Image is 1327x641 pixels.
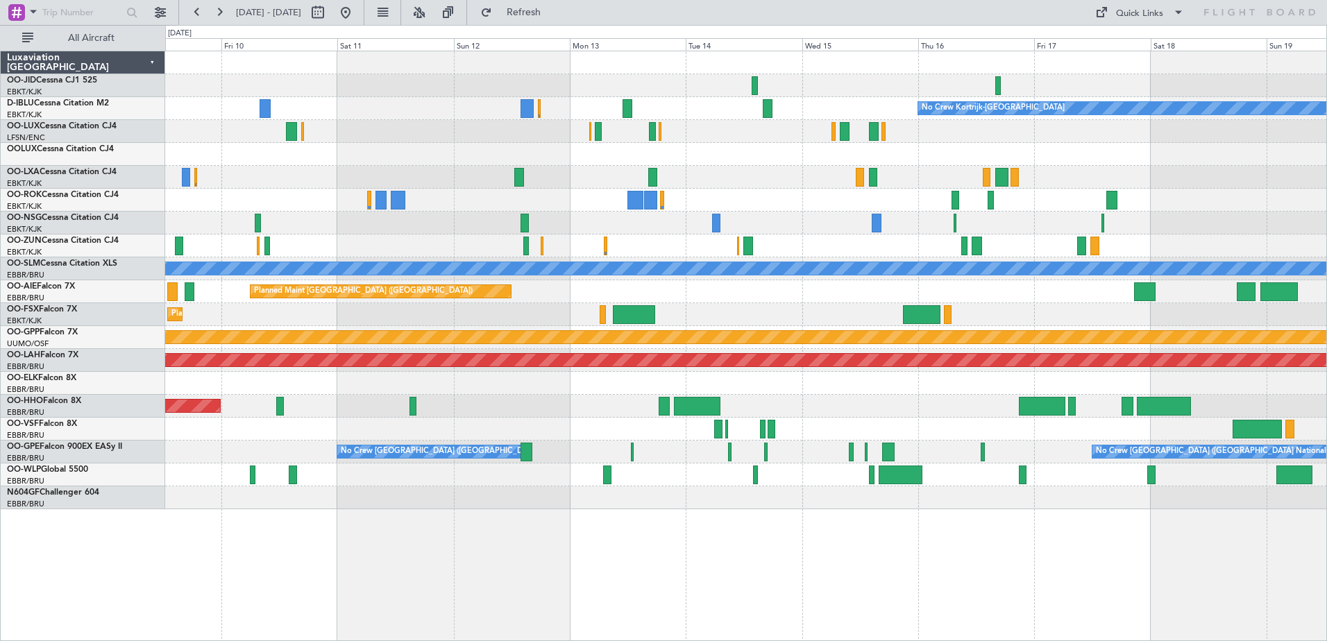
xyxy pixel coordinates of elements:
[7,201,42,212] a: EBKT/KJK
[7,76,36,85] span: OO-JID
[7,397,43,405] span: OO-HHO
[7,430,44,441] a: EBBR/BRU
[7,361,44,372] a: EBBR/BRU
[7,259,117,268] a: OO-SLMCessna Citation XLS
[7,476,44,486] a: EBBR/BRU
[7,499,44,509] a: EBBR/BRU
[7,247,42,257] a: EBKT/KJK
[221,38,337,51] div: Fri 10
[7,237,42,245] span: OO-ZUN
[7,384,44,395] a: EBBR/BRU
[7,99,34,108] span: D-IBLU
[7,214,42,222] span: OO-NSG
[15,27,151,49] button: All Aircraft
[7,191,119,199] a: OO-ROKCessna Citation CJ4
[171,304,333,325] div: Planned Maint Kortrijk-[GEOGRAPHIC_DATA]
[7,374,76,382] a: OO-ELKFalcon 8X
[168,28,192,40] div: [DATE]
[495,8,553,17] span: Refresh
[7,328,78,336] a: OO-GPPFalcon 7X
[922,98,1065,119] div: No Crew Kortrijk-[GEOGRAPHIC_DATA]
[7,87,42,97] a: EBKT/KJK
[42,2,122,23] input: Trip Number
[7,465,41,474] span: OO-WLP
[7,328,40,336] span: OO-GPP
[7,339,49,349] a: UUMO/OSF
[7,374,38,382] span: OO-ELK
[7,99,109,108] a: D-IBLUCessna Citation M2
[36,33,146,43] span: All Aircraft
[7,214,119,222] a: OO-NSGCessna Citation CJ4
[341,441,573,462] div: No Crew [GEOGRAPHIC_DATA] ([GEOGRAPHIC_DATA] National)
[7,488,99,497] a: N604GFChallenger 604
[474,1,557,24] button: Refresh
[7,178,42,189] a: EBKT/KJK
[7,443,40,451] span: OO-GPE
[7,168,40,176] span: OO-LXA
[7,145,114,153] a: OOLUXCessna Citation CJ4
[7,282,75,291] a: OO-AIEFalcon 7X
[7,488,40,497] span: N604GF
[7,443,122,451] a: OO-GPEFalcon 900EX EASy II
[7,351,78,359] a: OO-LAHFalcon 7X
[7,237,119,245] a: OO-ZUNCessna Citation CJ4
[7,465,88,474] a: OO-WLPGlobal 5500
[7,224,42,234] a: EBKT/KJK
[337,38,453,51] div: Sat 11
[570,38,686,51] div: Mon 13
[7,145,37,153] span: OOLUX
[7,305,77,314] a: OO-FSXFalcon 7X
[236,6,301,19] span: [DATE] - [DATE]
[7,305,39,314] span: OO-FSX
[1151,38,1267,51] div: Sat 18
[802,38,918,51] div: Wed 15
[7,293,44,303] a: EBBR/BRU
[686,38,802,51] div: Tue 14
[918,38,1034,51] div: Thu 16
[7,316,42,326] a: EBKT/KJK
[7,420,77,428] a: OO-VSFFalcon 8X
[7,351,40,359] span: OO-LAH
[7,407,44,418] a: EBBR/BRU
[7,168,117,176] a: OO-LXACessna Citation CJ4
[7,122,40,130] span: OO-LUX
[1034,38,1150,51] div: Fri 17
[7,133,45,143] a: LFSN/ENC
[7,282,37,291] span: OO-AIE
[7,191,42,199] span: OO-ROK
[7,397,81,405] a: OO-HHOFalcon 8X
[7,76,97,85] a: OO-JIDCessna CJ1 525
[254,281,473,302] div: Planned Maint [GEOGRAPHIC_DATA] ([GEOGRAPHIC_DATA])
[7,453,44,463] a: EBBR/BRU
[454,38,570,51] div: Sun 12
[1088,1,1191,24] button: Quick Links
[7,420,39,428] span: OO-VSF
[7,110,42,120] a: EBKT/KJK
[1116,7,1163,21] div: Quick Links
[7,270,44,280] a: EBBR/BRU
[7,259,40,268] span: OO-SLM
[7,122,117,130] a: OO-LUXCessna Citation CJ4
